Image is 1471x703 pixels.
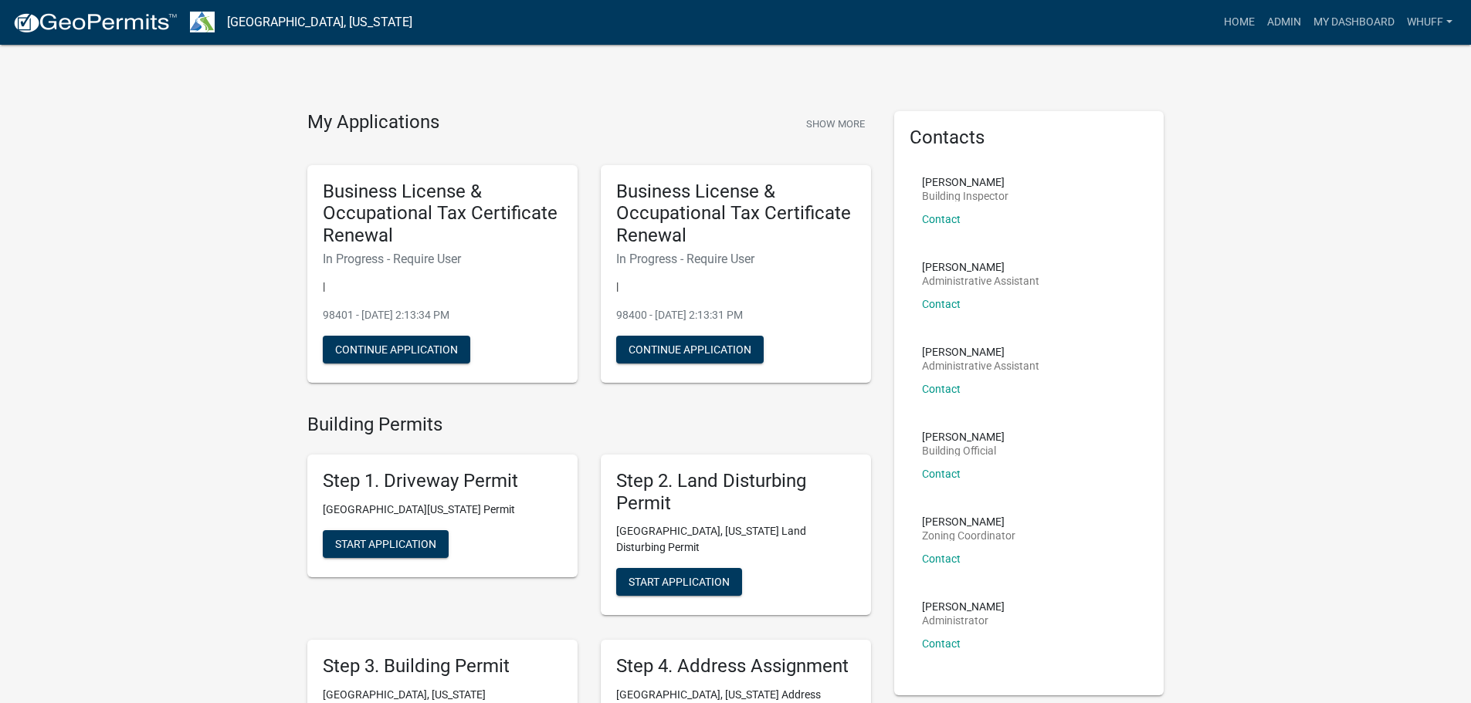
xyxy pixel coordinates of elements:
h4: My Applications [307,111,439,134]
a: My Dashboard [1307,8,1401,37]
img: Troup County, Georgia [190,12,215,32]
button: Continue Application [616,336,764,363]
p: [GEOGRAPHIC_DATA], [US_STATE] Land Disturbing Permit [616,523,856,556]
h5: Business License & Occupational Tax Certificate Renewal [616,181,856,247]
p: Building Inspector [922,191,1008,201]
p: 98401 - [DATE] 2:13:34 PM [323,307,562,323]
p: Zoning Coordinator [922,530,1015,541]
p: | [616,279,856,295]
p: [PERSON_NAME] [922,346,1039,357]
h6: In Progress - Require User [616,252,856,266]
p: [PERSON_NAME] [922,431,1005,442]
p: [PERSON_NAME] [922,177,1008,188]
button: Start Application [616,568,742,596]
p: | [323,279,562,295]
p: [GEOGRAPHIC_DATA][US_STATE] Permit [323,502,562,518]
button: Continue Application [323,336,470,363]
a: whuff [1401,8,1459,37]
a: Contact [922,213,961,225]
p: Administrator [922,615,1005,626]
h5: Step 3. Building Permit [323,655,562,678]
a: Contact [922,553,961,565]
a: Contact [922,298,961,310]
h5: Business License & Occupational Tax Certificate Renewal [323,181,562,247]
p: 98400 - [DATE] 2:13:31 PM [616,307,856,323]
a: Contact [922,637,961,650]
h5: Step 2. Land Disturbing Permit [616,470,856,515]
h5: Step 1. Driveway Permit [323,470,562,492]
a: Admin [1261,8,1307,37]
h4: Building Permits [307,414,871,436]
p: Administrative Assistant [922,275,1039,286]
a: Contact [922,383,961,395]
a: Contact [922,468,961,480]
a: Home [1218,8,1261,37]
p: Administrative Assistant [922,360,1039,371]
button: Show More [800,111,871,137]
p: Building Official [922,445,1005,456]
p: [PERSON_NAME] [922,262,1039,272]
a: [GEOGRAPHIC_DATA], [US_STATE] [227,9,412,35]
h5: Step 4. Address Assignment [616,655,856,678]
span: Start Application [629,576,730,588]
p: [PERSON_NAME] [922,516,1015,527]
span: Start Application [335,537,436,549]
p: [PERSON_NAME] [922,601,1005,612]
button: Start Application [323,530,449,558]
h6: In Progress - Require User [323,252,562,266]
h5: Contacts [910,127,1149,149]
